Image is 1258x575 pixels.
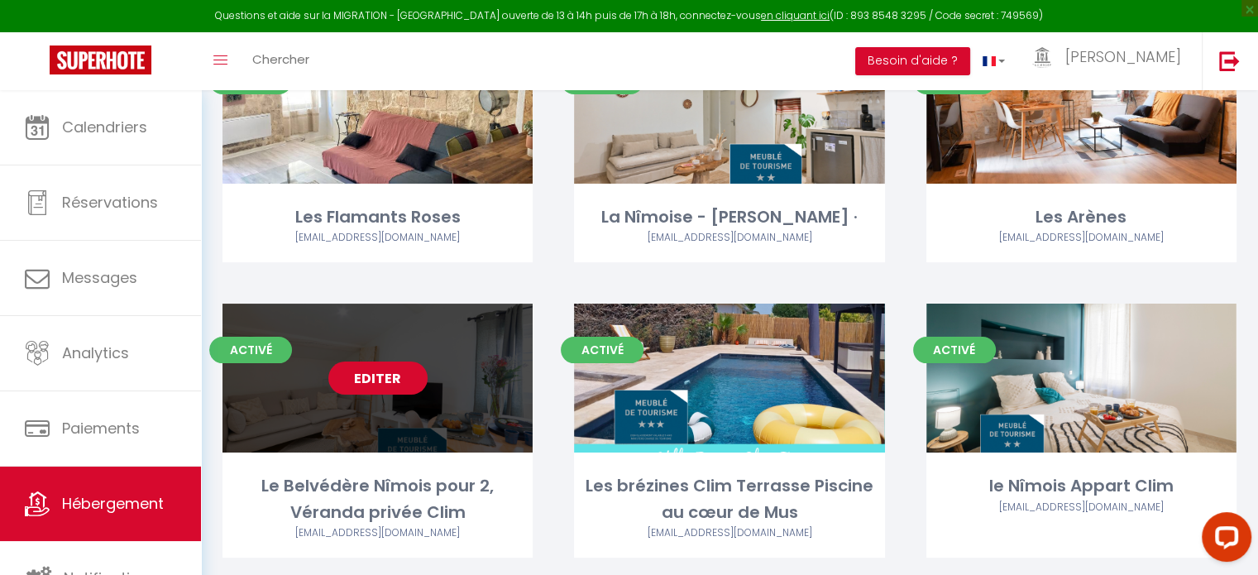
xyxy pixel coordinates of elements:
[62,192,158,213] span: Réservations
[62,493,164,514] span: Hébergement
[926,473,1236,499] div: le Nîmois Appart Clim
[1065,46,1181,67] span: [PERSON_NAME]
[240,32,322,90] a: Chercher
[913,337,996,363] span: Activé
[1031,93,1131,126] a: Editer
[1030,47,1055,68] img: ...
[1219,50,1240,71] img: logout
[574,204,884,230] div: La Nîmoise - [PERSON_NAME] ·
[926,500,1236,515] div: Airbnb
[62,343,129,363] span: Analytics
[855,47,970,75] button: Besoin d'aide ?
[222,473,533,525] div: Le Belvédère Nîmois pour 2, Véranda privée Clim
[222,230,533,246] div: Airbnb
[574,473,884,525] div: Les brézines Clim Terrasse Piscine au cœur de Mus
[761,8,830,22] a: en cliquant ici
[680,93,779,126] a: Editer
[209,337,292,363] span: Activé
[574,230,884,246] div: Airbnb
[680,362,779,395] a: Editer
[1017,32,1202,90] a: ... [PERSON_NAME]
[926,204,1236,230] div: Les Arènes
[328,93,428,126] a: Editer
[328,362,428,395] a: Editer
[222,204,533,230] div: Les Flamants Roses
[62,117,147,137] span: Calendriers
[1031,362,1131,395] a: Editer
[222,525,533,541] div: Airbnb
[62,267,137,288] span: Messages
[574,525,884,541] div: Airbnb
[50,46,151,74] img: Super Booking
[1189,506,1258,575] iframe: LiveChat chat widget
[62,418,140,438] span: Paiements
[926,230,1236,246] div: Airbnb
[252,50,309,68] span: Chercher
[561,337,643,363] span: Activé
